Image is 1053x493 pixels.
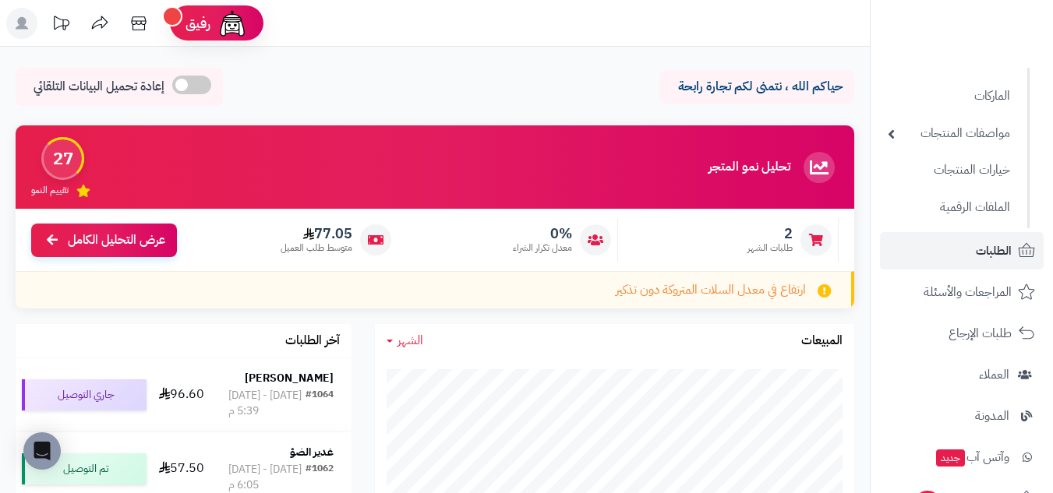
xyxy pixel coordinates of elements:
div: Open Intercom Messenger [23,432,61,470]
a: عرض التحليل الكامل [31,224,177,257]
a: الطلبات [880,232,1044,269]
a: مواصفات المنتجات [880,117,1018,150]
span: إعادة تحميل البيانات التلقائي [34,78,164,96]
div: جاري التوصيل [22,379,147,410]
div: [DATE] - [DATE] 5:39 م [228,388,306,419]
span: الشهر [398,331,423,350]
a: المدونة [880,397,1044,435]
div: Keywords by Traffic [172,92,263,102]
div: [DATE] - [DATE] 6:05 م [228,462,306,493]
span: ارتفاع في معدل السلات المتروكة دون تذكير [616,281,806,299]
a: المراجعات والأسئلة [880,273,1044,311]
img: website_grey.svg [25,40,37,53]
td: 96.60 [153,358,210,431]
span: رفيق [186,14,210,33]
img: logo_orange.svg [25,25,37,37]
h3: تحليل نمو المتجر [708,160,790,174]
span: 0% [513,225,572,242]
a: الشهر [387,332,423,350]
span: المراجعات والأسئلة [924,281,1012,303]
span: الطلبات [976,240,1012,262]
a: العملاء [880,356,1044,393]
span: جديد [936,449,965,467]
h3: المبيعات [801,334,843,348]
div: Domain: [DOMAIN_NAME] [41,40,171,53]
span: المدونة [975,405,1009,427]
div: Domain Overview [59,92,140,102]
strong: [PERSON_NAME] [245,370,334,386]
strong: غدير الضؤ [290,444,334,460]
span: طلبات الإرجاع [949,322,1012,344]
img: ai-face.png [217,8,248,39]
span: طلبات الشهر [747,241,793,255]
span: عرض التحليل الكامل [68,231,165,249]
a: وآتس آبجديد [880,438,1044,476]
a: الماركات [880,79,1018,113]
div: v 4.0.25 [44,25,76,37]
img: tab_domain_overview_orange.svg [42,90,55,103]
p: حياكم الله ، نتمنى لكم تجارة رابحة [671,78,843,96]
span: معدل تكرار الشراء [513,241,572,255]
div: #1064 [306,388,334,419]
div: #1062 [306,462,334,493]
span: وآتس آب [935,446,1009,468]
a: خيارات المنتجات [880,153,1018,187]
span: 77.05 [281,225,352,242]
span: متوسط طلب العميل [281,241,352,255]
div: تم التوصيل [22,453,147,484]
img: tab_keywords_by_traffic_grey.svg [155,90,168,103]
a: طلبات الإرجاع [880,315,1044,352]
h3: آخر الطلبات [285,334,340,348]
a: تحديثات المنصة [41,8,80,43]
a: الملفات الرقمية [880,191,1018,224]
span: العملاء [979,364,1009,386]
span: 2 [747,225,793,242]
span: تقييم النمو [31,184,69,197]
